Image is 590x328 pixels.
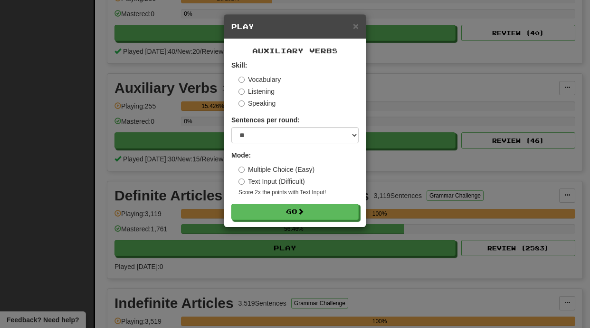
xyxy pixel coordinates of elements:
[238,189,359,197] small: Score 2x the points with Text Input !
[238,87,275,96] label: Listening
[238,99,276,108] label: Speaking
[231,61,247,69] strong: Skill:
[238,75,281,84] label: Vocabulary
[252,47,338,55] span: Auxiliary Verbs
[231,22,359,31] h5: Play
[353,20,359,31] span: ×
[238,89,245,95] input: Listening
[238,177,305,186] label: Text Input (Difficult)
[353,21,359,31] button: Close
[231,115,300,125] label: Sentences per round:
[238,165,314,174] label: Multiple Choice (Easy)
[238,77,245,83] input: Vocabulary
[231,151,251,159] strong: Mode:
[238,167,245,173] input: Multiple Choice (Easy)
[238,100,245,107] input: Speaking
[238,179,245,185] input: Text Input (Difficult)
[231,204,359,220] button: Go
